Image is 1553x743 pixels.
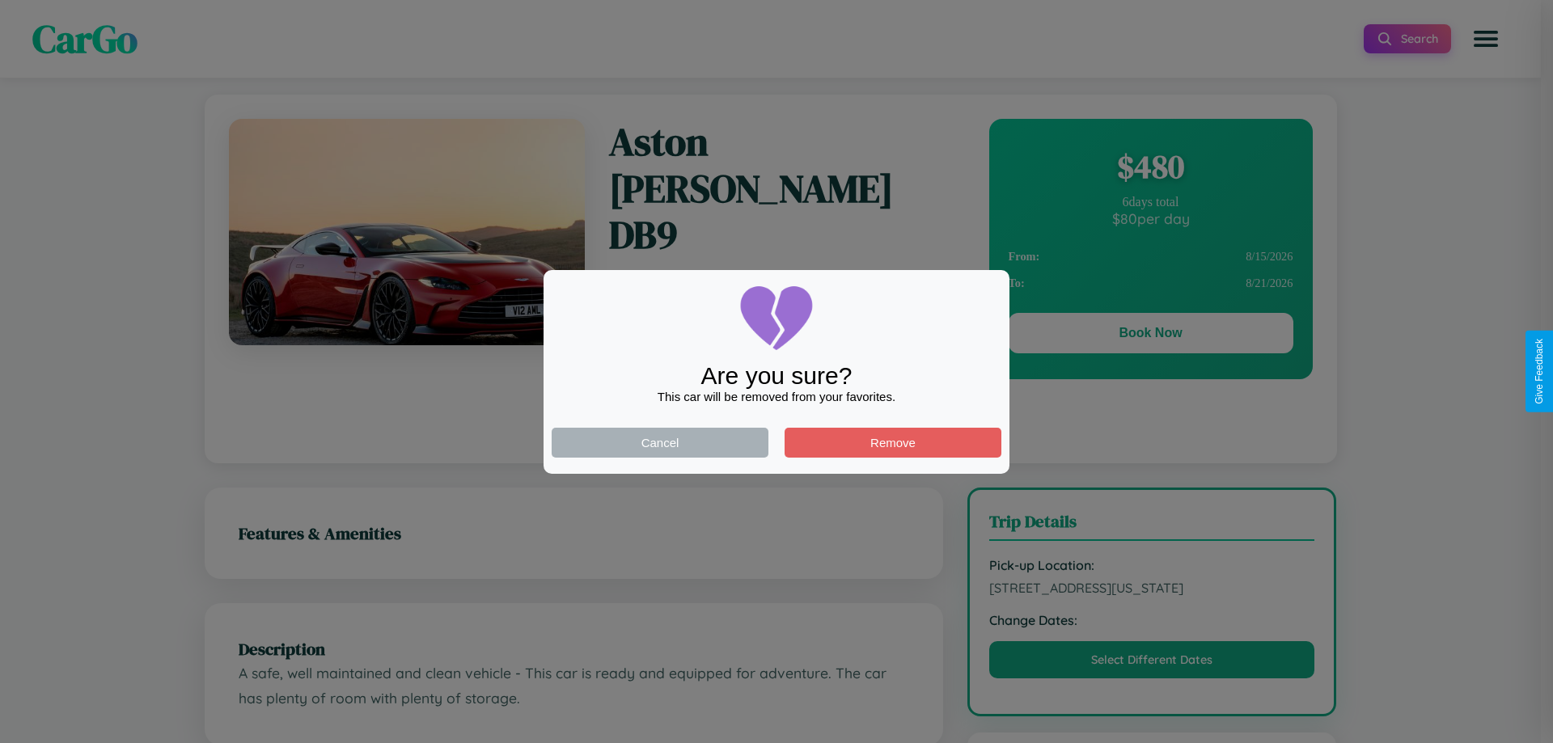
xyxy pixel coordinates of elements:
div: Give Feedback [1534,339,1545,404]
img: broken-heart [736,278,817,359]
button: Remove [785,428,1001,458]
div: Are you sure? [552,362,1001,390]
div: This car will be removed from your favorites. [552,390,1001,403]
button: Cancel [552,428,768,458]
